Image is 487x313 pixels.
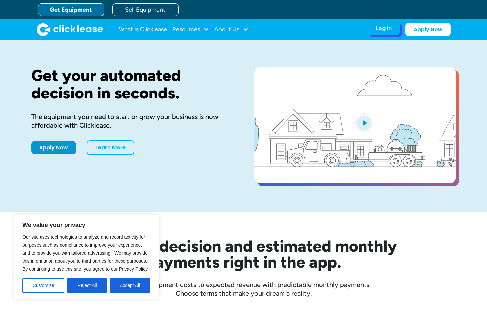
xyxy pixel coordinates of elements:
[13,214,159,300] div: We value your privacy
[376,25,392,31] div: Log In
[355,113,373,132] img: Blue play button logo on a light blue circular background
[22,278,64,293] button: Customize
[110,278,150,293] button: Accept All
[254,67,456,183] a: open lightbox
[31,67,233,102] h1: Get your automated decision in seconds.
[22,221,150,229] p: We value your privacy
[31,281,456,298] div: Compare equipment costs to expected revenue with predictable monthly payments. Choose terms that ...
[112,3,179,16] a: Sell Equipment
[172,23,209,36] div: Resources
[31,112,233,130] div: The equipment you need to start or grow your business is now affordable with Clicklease.
[37,23,103,36] img: Clicklease logo
[38,3,104,16] a: Get Equipment
[119,23,167,36] a: What Is Clicklease
[37,23,103,36] a: home
[87,140,134,155] a: Learn More
[58,238,430,270] h2: See your decision and estimated monthly payments right in the app.
[67,278,107,293] button: Reject All
[31,141,76,154] a: Apply Now
[214,23,249,36] div: About Us
[405,23,451,36] a: Apply Now
[22,234,149,272] span: Our site uses technologies to analyze and record activity for purposes such as compliance to impr...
